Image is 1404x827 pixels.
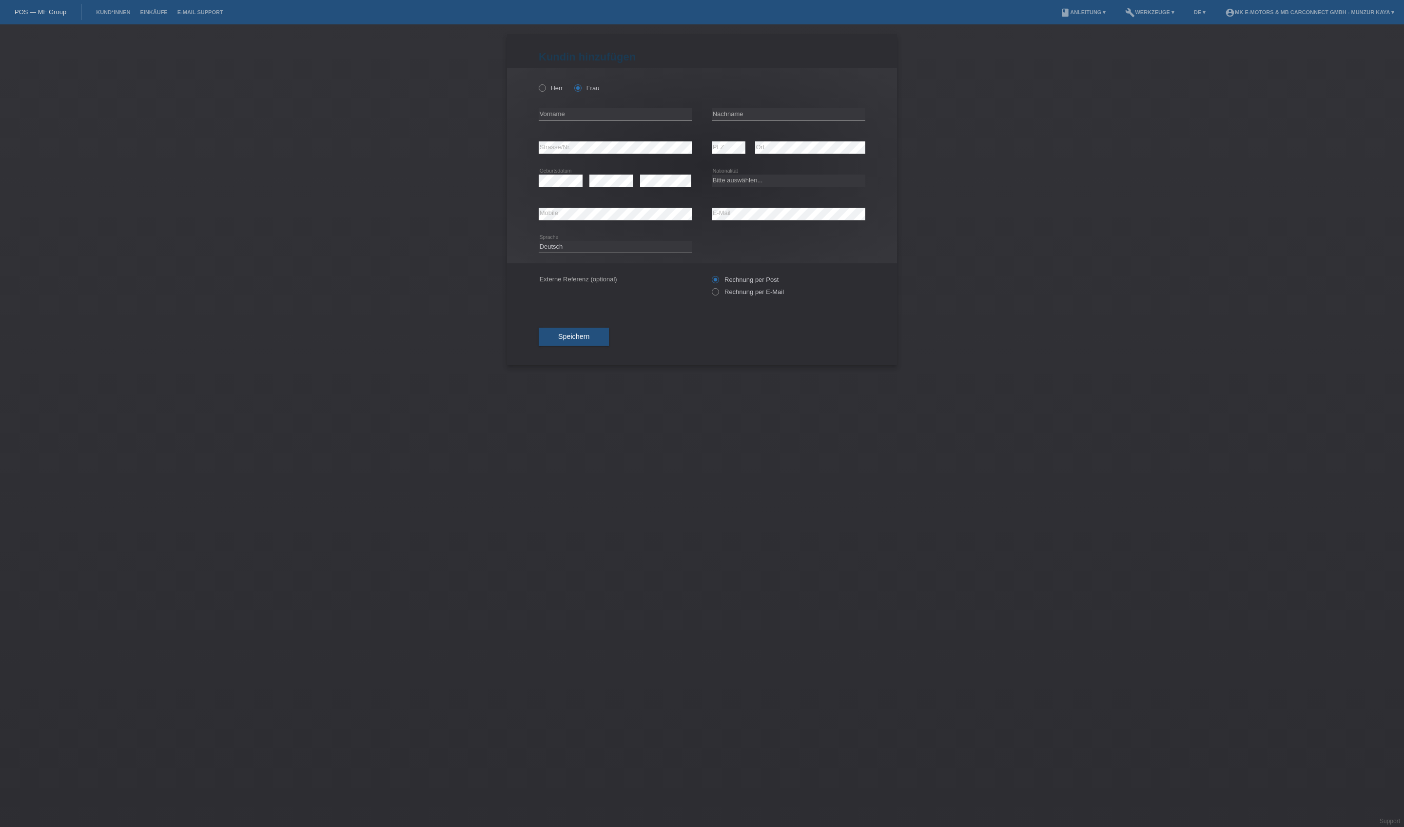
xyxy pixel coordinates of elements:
i: account_circle [1225,8,1235,18]
a: Support [1380,818,1400,825]
a: buildWerkzeuge ▾ [1120,9,1179,15]
label: Rechnung per Post [712,276,779,283]
button: Speichern [539,328,609,346]
input: Herr [539,84,545,91]
a: bookAnleitung ▾ [1055,9,1111,15]
span: Speichern [558,333,589,340]
label: Herr [539,84,563,92]
h1: Kundin hinzufügen [539,51,865,63]
a: Einkäufe [135,9,172,15]
input: Rechnung per E-Mail [712,288,718,300]
label: Frau [574,84,599,92]
label: Rechnung per E-Mail [712,288,784,295]
a: E-Mail Support [173,9,228,15]
a: DE ▾ [1189,9,1210,15]
a: account_circleMK E-MOTORS & MB CarConnect GmbH - Munzur Kaya ▾ [1220,9,1399,15]
a: Kund*innen [91,9,135,15]
i: build [1125,8,1135,18]
input: Frau [574,84,581,91]
input: Rechnung per Post [712,276,718,288]
i: book [1060,8,1070,18]
a: POS — MF Group [15,8,66,16]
